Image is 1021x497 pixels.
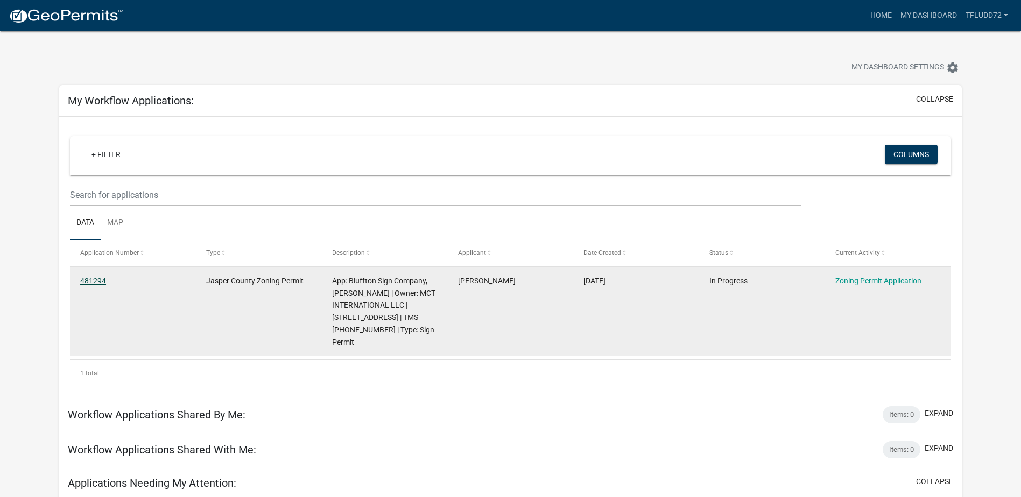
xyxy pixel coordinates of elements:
a: Zoning Permit Application [835,276,921,285]
i: settings [946,61,959,74]
button: collapse [916,476,953,487]
button: collapse [916,94,953,105]
span: Application Number [80,249,139,257]
h5: My Workflow Applications: [68,94,194,107]
div: Items: 0 [883,406,920,423]
datatable-header-cell: Applicant [447,240,573,266]
h5: Workflow Applications Shared By Me: [68,408,245,421]
h5: Applications Needing My Attention: [68,477,236,489]
span: Current Activity [835,249,880,257]
a: Data [70,206,101,240]
button: My Dashboard Settingssettings [843,57,968,78]
span: Trey Fludd [458,276,516,285]
button: expand [925,443,953,454]
datatable-header-cell: Type [196,240,322,266]
span: Description [332,249,365,257]
span: Applicant [458,249,486,257]
span: Type [206,249,220,257]
div: collapse [59,117,962,397]
span: Jasper County Zoning Permit [206,276,304,285]
span: My Dashboard Settings [851,61,944,74]
a: Map [101,206,130,240]
datatable-header-cell: Description [322,240,448,266]
a: Home [866,5,896,26]
span: Date Created [583,249,621,257]
div: Items: 0 [883,441,920,458]
a: Tfludd72 [961,5,1012,26]
h5: Workflow Applications Shared With Me: [68,443,256,456]
span: 09/19/2025 [583,276,605,285]
a: My Dashboard [896,5,961,26]
span: In Progress [709,276,748,285]
a: + Filter [83,145,129,164]
datatable-header-cell: Date Created [573,240,699,266]
span: App: Bluffton Sign Company, Trey Fludd | Owner: MCT INTERNATIONAL LLC | 1108 ARGENT BLVD | TMS 06... [332,276,435,346]
button: Columns [885,145,938,164]
input: Search for applications [70,184,801,206]
span: Status [709,249,728,257]
a: 481294 [80,276,106,285]
datatable-header-cell: Status [699,240,825,266]
div: 1 total [70,360,951,387]
button: expand [925,408,953,419]
datatable-header-cell: Current Activity [825,240,951,266]
datatable-header-cell: Application Number [70,240,196,266]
